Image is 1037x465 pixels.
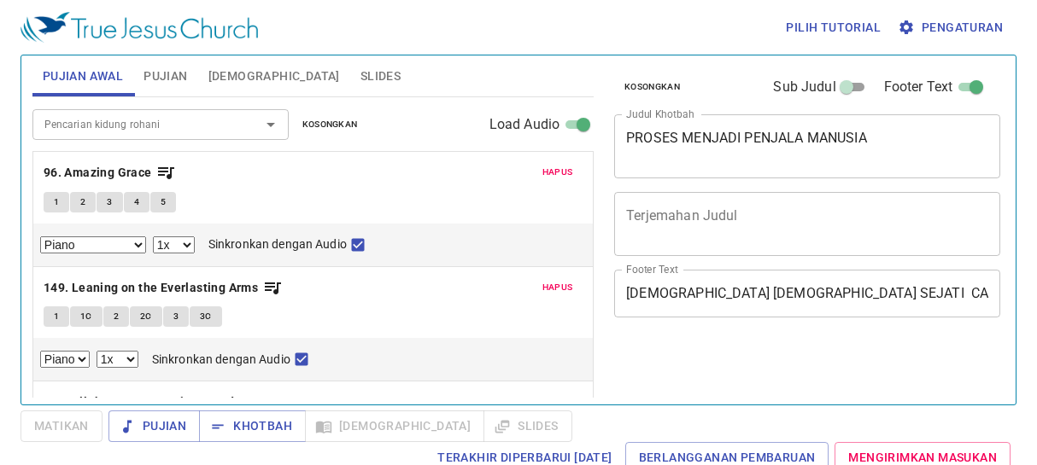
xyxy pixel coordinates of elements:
button: 3 [163,306,189,327]
select: Playback Rate [153,236,195,253]
span: Sinkronkan dengan Audio [152,351,290,369]
button: 149. Leaning on the Everlasting Arms [44,277,283,299]
button: Pilih tutorial [779,12,888,44]
b: 436. All the Way My Saviour Leads Me [44,392,261,413]
select: Select Track [40,351,90,368]
span: Footer Text [884,77,953,97]
span: Pengaturan [901,17,1003,38]
span: 3 [173,309,179,324]
span: Kosongkan [624,79,680,95]
span: [DEMOGRAPHIC_DATA] [208,66,340,87]
span: 2C [140,309,152,324]
button: Kosongkan [614,77,690,97]
button: 4 [124,192,149,212]
img: True Jesus Church [21,12,258,43]
span: 3 [107,195,112,210]
button: Khotbah [199,410,306,442]
button: Kosongkan [292,114,368,135]
span: Hapus [542,394,573,410]
button: 96. Amazing Grace [44,162,176,183]
b: 149. Leaning on the Everlasting Arms [44,277,258,299]
span: 1C [80,309,92,324]
span: Pujian Awal [43,66,123,87]
span: Sub Judul [773,77,835,97]
button: Hapus [532,392,583,412]
button: 5 [150,192,176,212]
button: Pujian [108,410,200,442]
select: Playback Rate [97,351,138,368]
span: Hapus [542,280,573,295]
button: 3C [190,306,222,327]
button: Hapus [532,277,583,298]
span: 1 [54,309,59,324]
span: Sinkronkan dengan Audio [208,235,347,253]
button: 436. All the Way My Saviour Leads Me [44,392,286,413]
span: Slides [360,66,401,87]
b: 96. Amazing Grace [44,162,152,183]
button: Pengaturan [894,12,1010,44]
button: Hapus [532,162,583,183]
span: Pujian [122,416,186,437]
button: 2 [70,192,96,212]
span: Pujian [144,66,187,87]
span: Load Audio [489,114,560,135]
span: 5 [161,195,166,210]
button: 1 [44,306,69,327]
select: Select Track [40,236,146,253]
span: 2 [114,309,119,324]
button: 1C [70,306,103,327]
span: Khotbah [213,416,292,437]
span: Kosongkan [302,117,358,132]
span: Hapus [542,165,573,180]
span: 4 [134,195,139,210]
button: 1 [44,192,69,212]
button: 2C [130,306,162,327]
button: 3 [97,192,122,212]
span: 2 [80,195,85,210]
span: Pilih tutorial [786,17,881,38]
span: 3C [200,309,212,324]
button: Open [259,113,283,137]
span: 1 [54,195,59,210]
button: 2 [103,306,129,327]
textarea: PROSES MENJADI PENJALA MANUSIA [626,130,988,162]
